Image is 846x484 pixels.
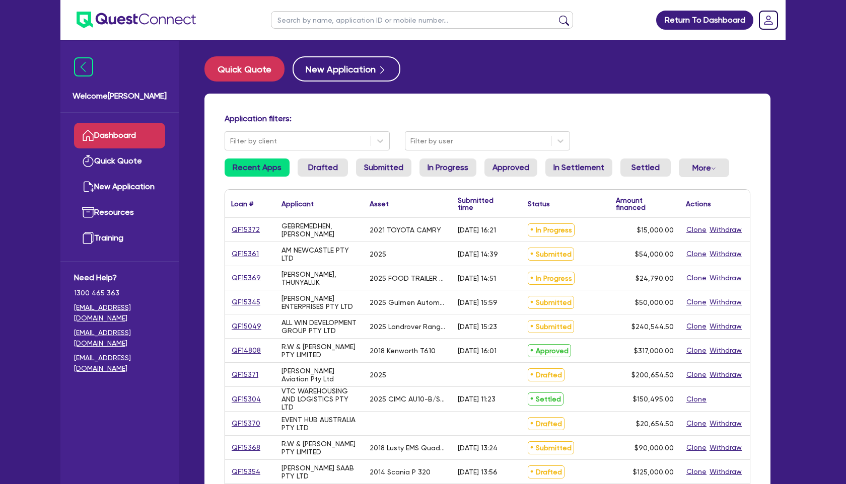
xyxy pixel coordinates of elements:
[633,468,674,476] span: $125,000.00
[82,206,94,218] img: resources
[356,158,411,177] a: Submitted
[281,318,358,335] div: ALL WIN DEVELOPMENT GROUP PTY LTD
[74,123,165,148] a: Dashboard
[370,347,436,355] div: 2018 Kenworth T610
[281,464,358,480] div: [PERSON_NAME] SAAB PTY LTD
[528,368,565,381] span: Drafted
[528,392,563,406] span: Settled
[458,395,496,403] div: [DATE] 11:23
[686,248,707,260] button: Clone
[636,274,674,282] span: $24,790.00
[231,224,260,235] a: QF15372
[370,274,446,282] div: 2025 FOOD TRAILER FOOD TRAILER
[686,320,707,332] button: Clone
[755,7,782,33] a: Dropdown toggle
[709,369,742,380] button: Withdraw
[633,395,674,403] span: $150,495.00
[298,158,348,177] a: Drafted
[686,224,707,235] button: Clone
[370,322,446,331] div: 2025 Landrover Range Rover Sport Autobiography
[686,466,707,477] button: Clone
[74,200,165,225] a: Resources
[616,197,674,211] div: Amount financed
[281,416,358,432] div: EVENT HUB AUSTRALIA PTY LTD
[709,224,742,235] button: Withdraw
[620,158,671,177] a: Settled
[458,197,507,211] div: Submitted time
[74,353,165,374] a: [EMAIL_ADDRESS][DOMAIN_NAME]
[631,322,674,331] span: $240,544.50
[634,347,674,355] span: $317,000.00
[204,56,285,82] button: Quick Quote
[74,288,165,298] span: 1300 465 363
[74,57,93,76] img: icon-menu-close
[281,222,358,238] div: GEBREMEDHEN, [PERSON_NAME]
[73,90,167,102] span: Welcome [PERSON_NAME]
[281,200,314,207] div: Applicant
[281,270,358,286] div: [PERSON_NAME], THUNYALUK
[231,320,262,332] a: QF15049
[82,232,94,244] img: training
[686,272,707,284] button: Clone
[370,444,446,452] div: 2018 Lusty EMS Quad dog Trailer
[225,114,750,123] h4: Application filters:
[74,148,165,174] a: Quick Quote
[231,200,253,207] div: Loan #
[458,444,498,452] div: [DATE] 13:24
[458,468,498,476] div: [DATE] 13:56
[458,274,496,282] div: [DATE] 14:51
[231,272,261,284] a: QF15369
[686,369,707,380] button: Clone
[709,272,742,284] button: Withdraw
[231,418,261,429] a: QF15370
[82,155,94,167] img: quick-quote
[528,200,550,207] div: Status
[281,367,358,383] div: [PERSON_NAME] Aviation Pty Ltd
[370,298,446,306] div: 2025 Gulmen Automatic Cup stacker Delivery Table
[635,250,674,258] span: $54,000.00
[370,250,386,258] div: 2025
[686,296,707,308] button: Clone
[231,393,261,405] a: QF15304
[528,465,565,478] span: Drafted
[631,371,674,379] span: $200,654.50
[74,328,165,349] a: [EMAIL_ADDRESS][DOMAIN_NAME]
[709,442,742,453] button: Withdraw
[484,158,537,177] a: Approved
[528,223,575,236] span: In Progress
[528,272,575,285] span: In Progress
[293,56,400,82] a: New Application
[656,11,753,30] a: Return To Dashboard
[709,418,742,429] button: Withdraw
[686,345,707,356] button: Clone
[370,200,389,207] div: Asset
[204,56,293,82] a: Quick Quote
[679,158,729,177] button: Dropdown toggle
[231,369,259,380] a: QF15371
[231,296,261,308] a: QF15345
[709,345,742,356] button: Withdraw
[528,320,574,333] span: Submitted
[74,272,165,284] span: Need Help?
[231,466,261,477] a: QF15354
[82,181,94,193] img: new-application
[370,395,446,403] div: 2025 CIMC AU10-B/S-R-3WT-FKH3 Trailer
[281,387,358,411] div: VTC WAREHOUSING AND LOGISTICS PTY LTD
[419,158,476,177] a: In Progress
[231,442,261,453] a: QF15368
[74,174,165,200] a: New Application
[528,441,574,454] span: Submitted
[545,158,612,177] a: In Settlement
[528,344,571,357] span: Approved
[528,296,574,309] span: Submitted
[281,343,358,359] div: R.W & [PERSON_NAME] PTY LIMITED
[225,158,290,177] a: Recent Apps
[458,250,498,258] div: [DATE] 14:39
[528,417,565,430] span: Drafted
[458,322,497,331] div: [DATE] 15:23
[636,420,674,428] span: $20,654.50
[686,418,707,429] button: Clone
[458,298,498,306] div: [DATE] 15:59
[686,200,711,207] div: Actions
[709,296,742,308] button: Withdraw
